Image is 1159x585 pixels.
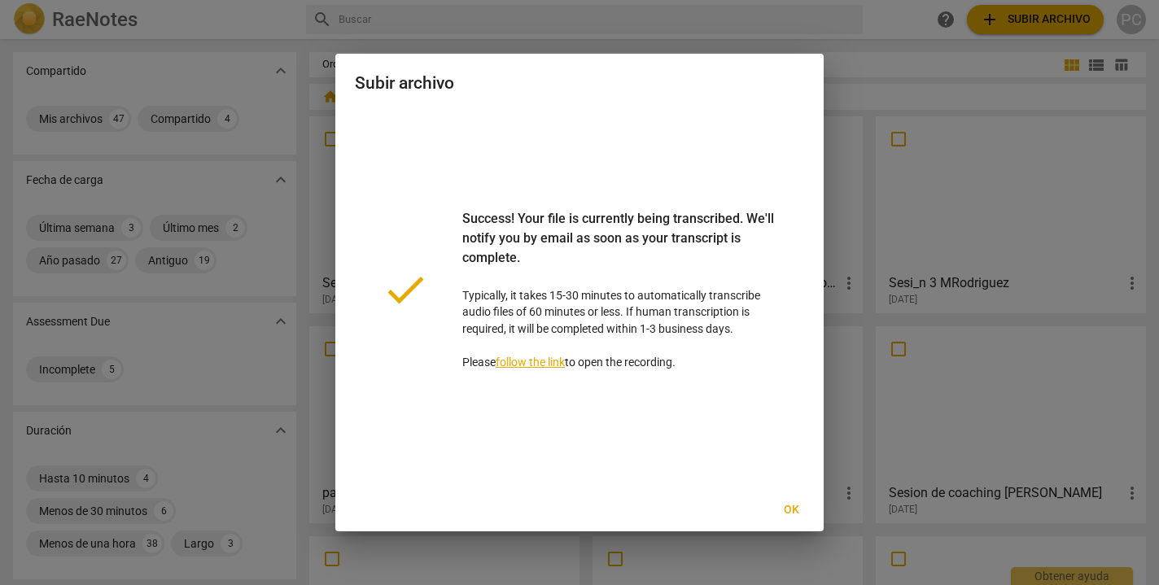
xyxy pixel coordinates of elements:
[355,73,804,94] h2: Subir archivo
[462,209,778,287] div: Success! Your file is currently being transcribed. We'll notify you by email as soon as your tran...
[496,356,565,369] a: follow the link
[381,265,430,314] span: done
[462,209,778,371] p: Typically, it takes 15-30 minutes to automatically transcribe audio files of 60 minutes or less. ...
[765,496,817,525] button: Ok
[778,502,804,518] span: Ok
